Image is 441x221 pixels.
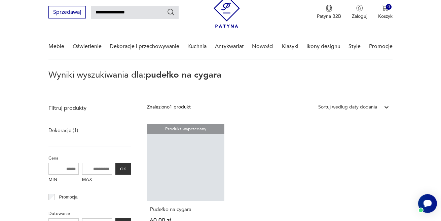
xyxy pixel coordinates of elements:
[167,8,175,16] button: Szukaj
[48,34,64,59] a: Meble
[382,5,389,11] img: Ikona koszyka
[352,5,367,19] button: Zaloguj
[150,207,221,212] h3: Pudełko na cygara
[115,163,131,175] button: OK
[215,34,244,59] a: Antykwariat
[48,210,131,217] p: Datowanie
[48,175,79,185] label: MIN
[48,71,393,90] p: Wyniki wyszukiwania dla:
[146,69,221,81] span: pudełko na cygara
[348,34,361,59] a: Style
[369,34,393,59] a: Promocje
[48,6,86,18] button: Sprzedawaj
[356,5,363,11] img: Ikonka użytkownika
[48,104,131,112] p: Filtruj produkty
[187,34,207,59] a: Kuchnia
[147,103,191,111] div: Znaleziono 1 produkt
[326,5,332,12] img: Ikona medalu
[306,34,340,59] a: Ikony designu
[317,5,341,19] a: Ikona medaluPatyna B2B
[318,103,377,111] div: Sortuj według daty dodania
[48,10,86,15] a: Sprzedawaj
[73,34,102,59] a: Oświetlenie
[378,13,393,19] p: Koszyk
[317,13,341,19] p: Patyna B2B
[418,194,437,213] iframe: Smartsupp widget button
[352,13,367,19] p: Zaloguj
[110,34,179,59] a: Dekoracje i przechowywanie
[282,34,298,59] a: Klasyki
[59,193,77,201] p: Promocja
[378,5,393,19] button: 0Koszyk
[48,126,78,135] a: Dekoracje (1)
[82,175,112,185] label: MAX
[252,34,273,59] a: Nowości
[48,154,131,162] p: Cena
[317,5,341,19] button: Patyna B2B
[386,4,392,10] div: 0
